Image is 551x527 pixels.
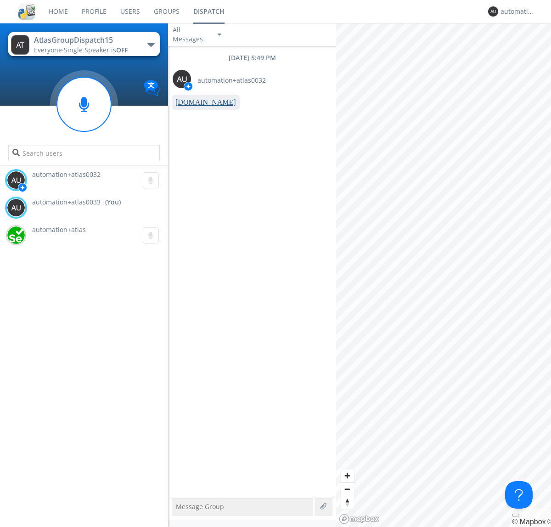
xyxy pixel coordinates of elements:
span: automation+atlas0033 [32,198,101,207]
button: Reset bearing to north [341,496,354,509]
img: 373638.png [7,198,25,217]
span: OFF [116,45,128,54]
img: Translation enabled [144,80,160,96]
input: Search users [8,145,159,161]
div: automation+atlas0033 [500,7,535,16]
span: automation+atlas0032 [197,76,266,85]
img: 373638.png [11,35,29,55]
iframe: Toggle Customer Support [505,481,533,509]
button: Zoom in [341,469,354,482]
div: [DATE] 5:49 PM [168,53,336,62]
div: AtlasGroupDispatch15 [34,35,137,45]
img: 373638.png [7,171,25,189]
img: 373638.png [488,6,498,17]
a: [DOMAIN_NAME] [175,98,236,106]
button: Zoom out [341,482,354,496]
div: (You) [105,198,121,207]
img: d2d01cd9b4174d08988066c6d424eccd [7,226,25,244]
div: All Messages [173,25,209,44]
img: 373638.png [173,70,191,88]
img: caret-down-sm.svg [218,34,221,36]
a: Mapbox [512,518,545,526]
img: cddb5a64eb264b2086981ab96f4c1ba7 [18,3,35,20]
span: automation+atlas0032 [32,170,101,179]
span: Zoom out [341,483,354,496]
div: Everyone · [34,45,137,55]
span: automation+atlas [32,225,86,234]
button: Toggle attribution [512,514,519,516]
span: Single Speaker is [64,45,128,54]
button: AtlasGroupDispatch15Everyone·Single Speaker isOFF [8,32,159,56]
a: Mapbox logo [339,514,379,524]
